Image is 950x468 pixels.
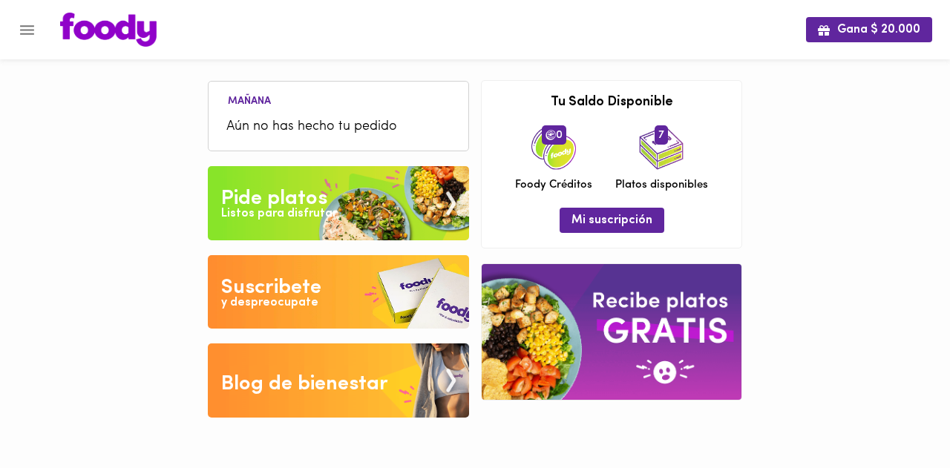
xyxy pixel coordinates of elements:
img: icon_dishes.png [639,125,684,170]
div: Listos para disfrutar [221,205,337,223]
img: Blog de bienestar [208,343,469,418]
img: credits-package.png [531,125,576,170]
button: Mi suscripción [560,208,664,232]
li: Mañana [216,93,283,107]
span: Foody Créditos [515,177,592,193]
span: Aún no has hecho tu pedido [226,117,451,137]
h3: Tu Saldo Disponible [493,96,730,111]
img: logo.png [60,13,157,47]
div: Suscribete [221,273,321,303]
span: Platos disponibles [615,177,708,193]
img: Disfruta bajar de peso [208,255,469,329]
span: Mi suscripción [571,214,652,228]
button: Menu [9,12,45,48]
button: Gana $ 20.000 [806,17,932,42]
div: y despreocupate [221,294,318,312]
span: 0 [542,125,566,145]
span: Gana $ 20.000 [818,23,920,37]
img: referral-banner.png [482,264,741,400]
div: Pide platos [221,184,327,214]
img: Pide un Platos [208,166,469,240]
img: foody-creditos.png [546,130,556,140]
div: Blog de bienestar [221,369,388,399]
span: 7 [655,125,668,145]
